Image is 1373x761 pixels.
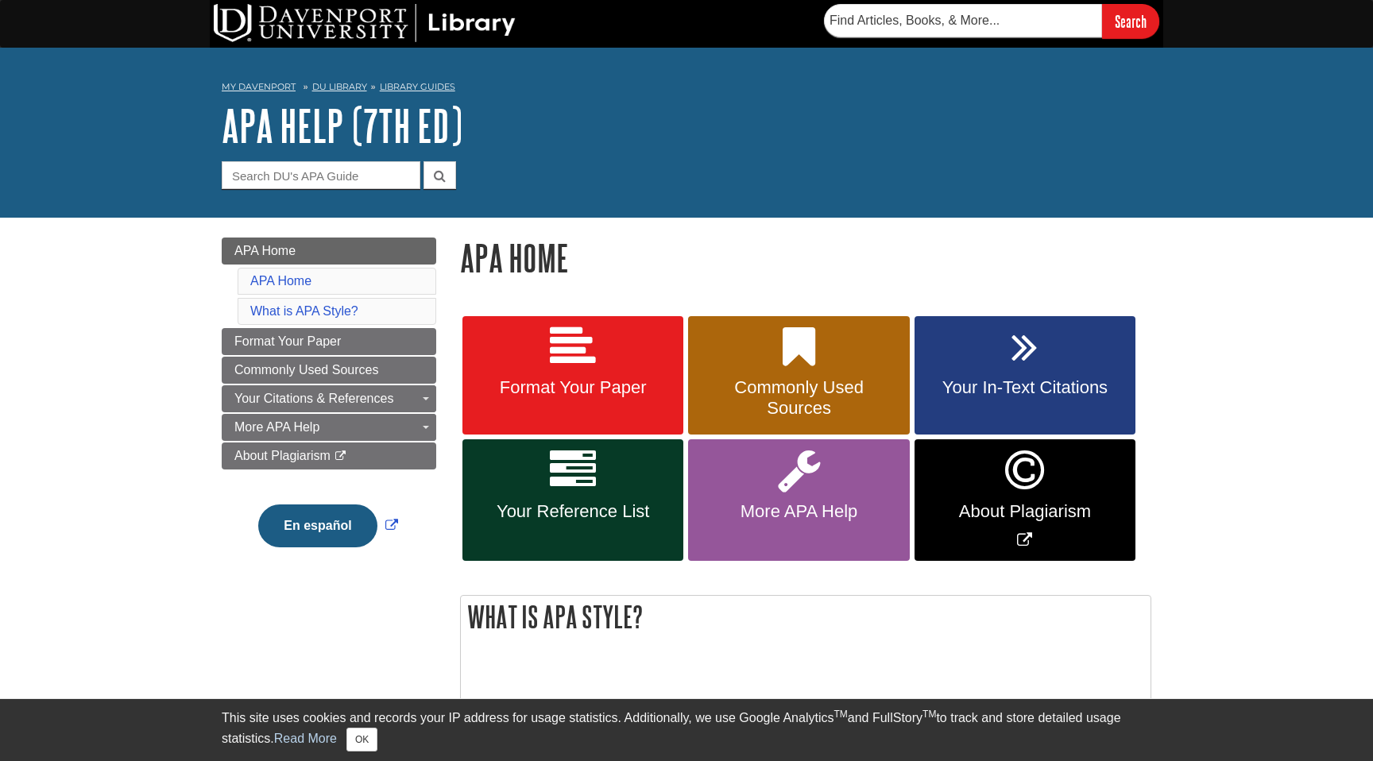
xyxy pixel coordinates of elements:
input: Find Articles, Books, & More... [824,4,1102,37]
h1: APA Home [460,238,1151,278]
span: About Plagiarism [234,449,331,462]
span: Commonly Used Sources [700,377,897,419]
a: More APA Help [688,439,909,561]
nav: breadcrumb [222,76,1151,102]
div: Guide Page Menu [222,238,436,574]
span: More APA Help [234,420,319,434]
span: Your In-Text Citations [926,377,1124,398]
a: What is APA Style? [250,304,358,318]
a: APA Home [222,238,436,265]
a: APA Home [250,274,311,288]
form: Searches DU Library's articles, books, and more [824,4,1159,38]
span: Format Your Paper [234,334,341,348]
a: More APA Help [222,414,436,441]
span: APA Home [234,244,296,257]
a: APA Help (7th Ed) [222,101,462,150]
a: Your Reference List [462,439,683,561]
span: Commonly Used Sources [234,363,378,377]
input: Search [1102,4,1159,38]
a: Your Citations & References [222,385,436,412]
button: En español [258,504,377,547]
sup: TM [922,709,936,720]
span: More APA Help [700,501,897,522]
a: Link opens in new window [254,519,401,532]
a: Format Your Paper [462,316,683,435]
i: This link opens in a new window [334,451,347,462]
h2: What is APA Style? [461,596,1151,638]
a: Commonly Used Sources [222,357,436,384]
a: Your In-Text Citations [915,316,1135,435]
a: Commonly Used Sources [688,316,909,435]
span: Your Citations & References [234,392,393,405]
sup: TM [833,709,847,720]
a: My Davenport [222,80,296,94]
span: About Plagiarism [926,501,1124,522]
div: This site uses cookies and records your IP address for usage statistics. Additionally, we use Goo... [222,709,1151,751]
span: Format Your Paper [474,377,671,398]
a: DU Library [312,81,367,92]
img: DU Library [214,4,516,42]
a: Read More [274,732,337,745]
span: Your Reference List [474,501,671,522]
a: About Plagiarism [222,442,436,469]
a: Link opens in new window [915,439,1135,561]
a: Library Guides [380,81,455,92]
button: Close [346,728,377,751]
a: Format Your Paper [222,328,436,355]
input: Search DU's APA Guide [222,161,420,189]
